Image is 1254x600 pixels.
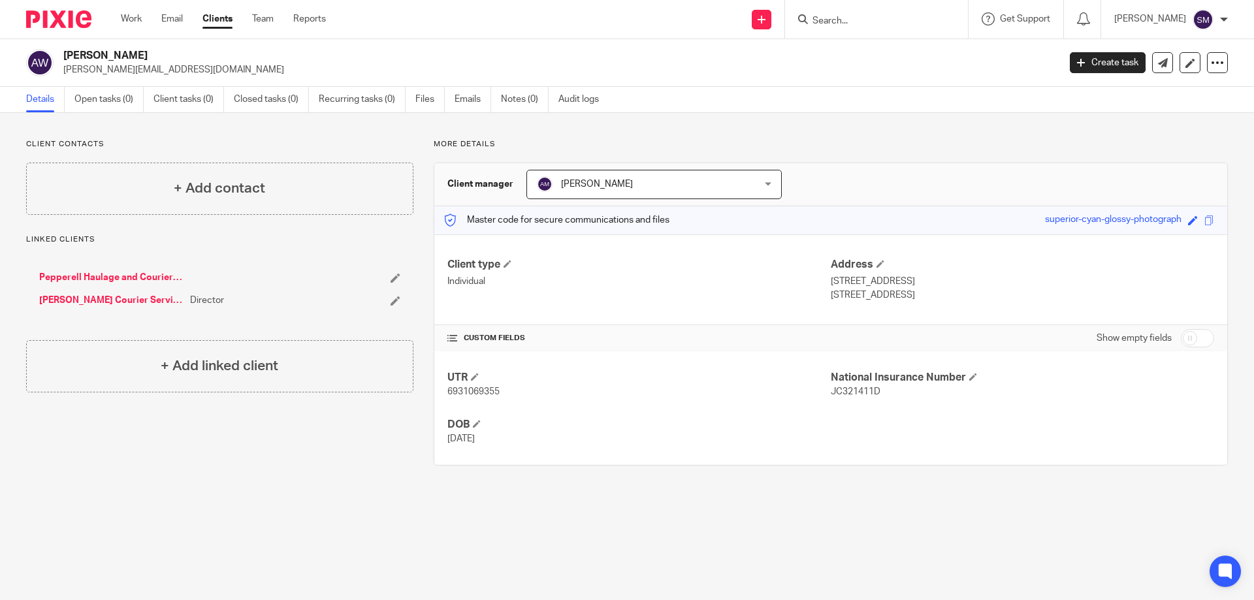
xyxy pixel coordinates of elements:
img: svg%3E [537,176,553,192]
a: Pepperell Haulage and Courier Services Ltd [39,271,184,284]
p: Linked clients [26,234,413,245]
p: [STREET_ADDRESS] [831,275,1214,288]
p: [STREET_ADDRESS] [831,289,1214,302]
a: Emails [455,87,491,112]
img: Pixie [26,10,91,28]
a: Audit logs [558,87,609,112]
img: svg%3E [26,49,54,76]
a: Reports [293,12,326,25]
span: [PERSON_NAME] [561,180,633,189]
h4: Address [831,258,1214,272]
h4: National Insurance Number [831,371,1214,385]
label: Show empty fields [1097,332,1172,345]
h4: UTR [447,371,831,385]
span: [DATE] [447,434,475,443]
a: Details [26,87,65,112]
span: JC321411D [831,387,880,396]
a: Notes (0) [501,87,549,112]
a: Clients [202,12,233,25]
p: [PERSON_NAME] [1114,12,1186,25]
span: Director [190,294,224,307]
h4: + Add contact [174,178,265,198]
a: Recurring tasks (0) [319,87,406,112]
h4: DOB [447,418,831,432]
a: Client tasks (0) [153,87,224,112]
h4: Client type [447,258,831,272]
div: superior-cyan-glossy-photograph [1045,213,1182,228]
input: Search [811,16,929,27]
a: Closed tasks (0) [234,87,309,112]
span: Get Support [1000,14,1050,24]
h2: [PERSON_NAME] [63,49,853,63]
h3: Client manager [447,178,513,191]
img: svg%3E [1193,9,1214,30]
h4: + Add linked client [161,356,278,376]
a: Work [121,12,142,25]
a: Files [415,87,445,112]
a: [PERSON_NAME] Courier Services [39,294,184,307]
a: Open tasks (0) [74,87,144,112]
p: [PERSON_NAME][EMAIL_ADDRESS][DOMAIN_NAME] [63,63,1050,76]
p: Master code for secure communications and files [444,213,669,227]
span: 6931069355 [447,387,500,396]
a: Create task [1070,52,1146,73]
a: Team [252,12,274,25]
h4: CUSTOM FIELDS [447,333,831,343]
a: Email [161,12,183,25]
p: Individual [447,275,831,288]
p: More details [434,139,1228,150]
p: Client contacts [26,139,413,150]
